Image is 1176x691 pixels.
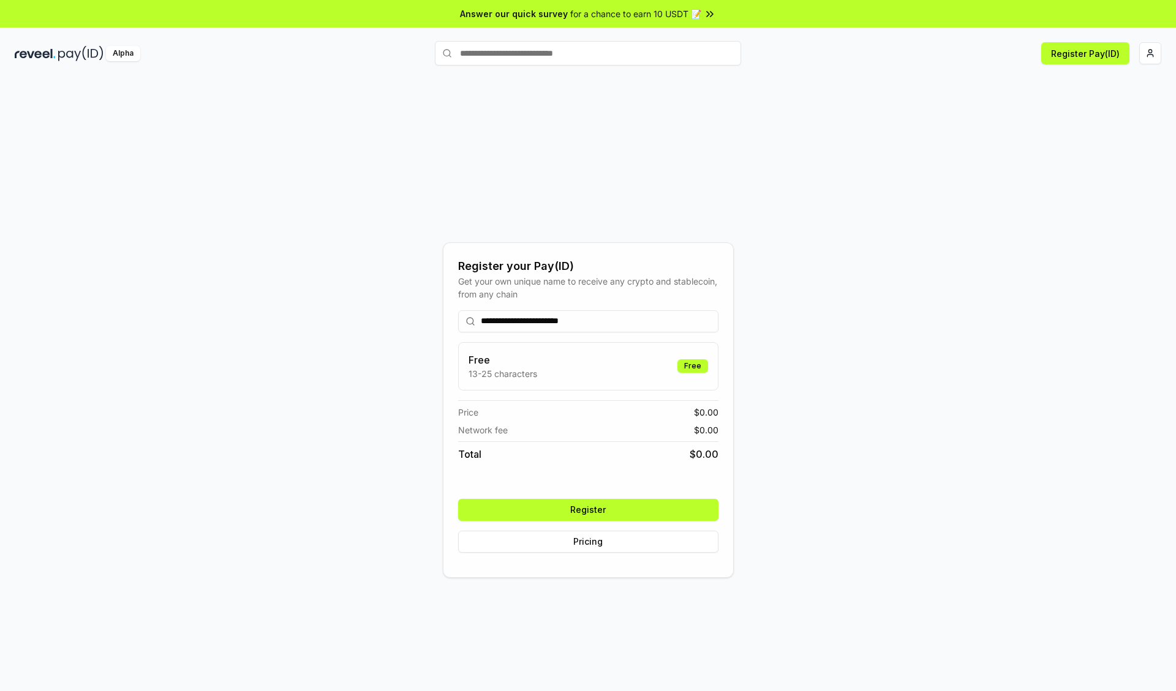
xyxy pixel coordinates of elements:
[460,7,568,20] span: Answer our quick survey
[458,258,718,275] div: Register your Pay(ID)
[15,46,56,61] img: reveel_dark
[58,46,104,61] img: pay_id
[469,367,537,380] p: 13-25 characters
[458,531,718,553] button: Pricing
[458,447,481,461] span: Total
[1041,42,1129,64] button: Register Pay(ID)
[458,406,478,419] span: Price
[694,406,718,419] span: $ 0.00
[458,424,508,436] span: Network fee
[570,7,701,20] span: for a chance to earn 10 USDT 📝
[694,424,718,436] span: $ 0.00
[106,46,140,61] div: Alpha
[458,275,718,301] div: Get your own unique name to receive any crypto and stablecoin, from any chain
[677,359,708,373] div: Free
[458,499,718,521] button: Register
[469,353,537,367] h3: Free
[690,447,718,461] span: $ 0.00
